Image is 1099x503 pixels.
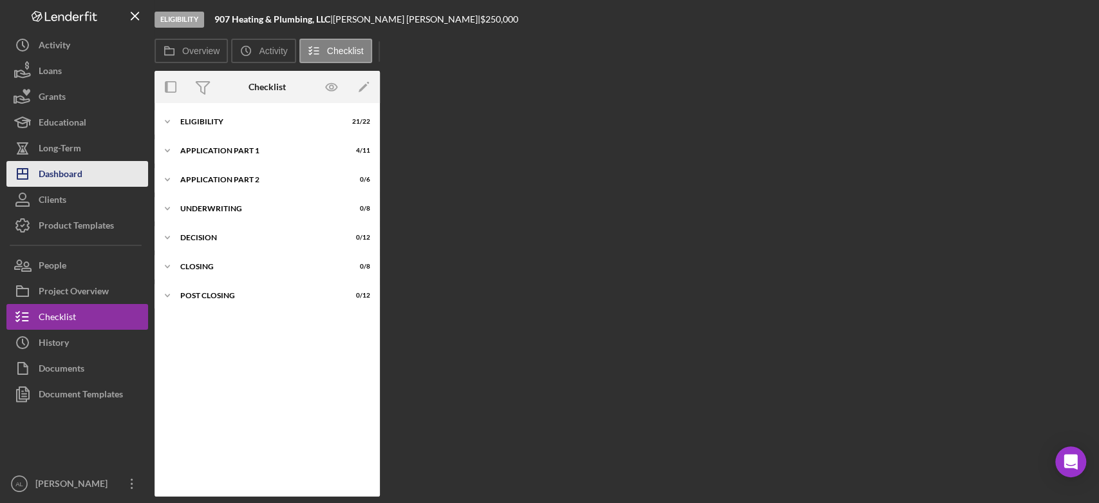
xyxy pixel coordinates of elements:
button: History [6,330,148,356]
button: Activity [231,39,296,63]
button: Checklist [299,39,372,63]
div: 0 / 12 [347,234,370,242]
div: Product Templates [39,213,114,242]
div: Open Intercom Messenger [1055,446,1086,477]
div: Activity [39,32,70,61]
div: 0 / 6 [347,176,370,184]
div: Clients [39,187,66,216]
div: Underwriting [180,205,338,213]
div: 0 / 12 [347,292,370,299]
button: Activity [6,32,148,58]
button: Dashboard [6,161,148,187]
button: Long-Term [6,135,148,161]
div: | [214,14,333,24]
div: [PERSON_NAME] [32,471,116,500]
div: Eligibility [155,12,204,28]
text: AL [15,480,23,488]
button: Educational [6,109,148,135]
div: Document Templates [39,381,123,410]
div: [PERSON_NAME] [PERSON_NAME] | [333,14,480,24]
button: Document Templates [6,381,148,407]
div: Checklist [249,82,286,92]
label: Checklist [327,46,364,56]
div: Project Overview [39,278,109,307]
div: 0 / 8 [347,205,370,213]
button: Grants [6,84,148,109]
div: Long-Term [39,135,81,164]
div: Educational [39,109,86,138]
div: Dashboard [39,161,82,190]
div: History [39,330,69,359]
div: Checklist [39,304,76,333]
div: 4 / 11 [347,147,370,155]
button: Checklist [6,304,148,330]
div: Post Closing [180,292,338,299]
button: Product Templates [6,213,148,238]
div: Grants [39,84,66,113]
div: Eligibility [180,118,338,126]
div: Loans [39,58,62,87]
b: 907 Heating & Plumbing, LLC [214,14,330,24]
div: 0 / 8 [347,263,370,270]
button: AL[PERSON_NAME] [6,471,148,497]
label: Activity [259,46,287,56]
label: Overview [182,46,220,56]
div: Closing [180,263,338,270]
div: People [39,252,66,281]
div: Documents [39,356,84,384]
div: Decision [180,234,338,242]
button: Clients [6,187,148,213]
button: Documents [6,356,148,381]
button: Project Overview [6,278,148,304]
div: Application Part 2 [180,176,338,184]
button: Loans [6,58,148,84]
button: Overview [155,39,228,63]
button: People [6,252,148,278]
div: Application Part 1 [180,147,338,155]
div: 21 / 22 [347,118,370,126]
span: $250,000 [480,14,518,24]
